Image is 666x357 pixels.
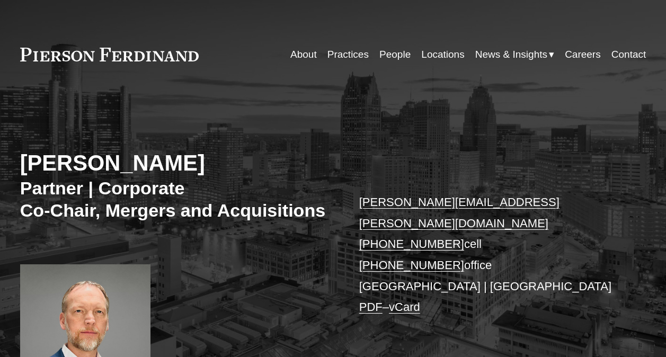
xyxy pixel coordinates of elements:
[565,44,601,65] a: Careers
[359,300,383,314] a: PDF
[359,237,464,251] a: [PHONE_NUMBER]
[475,46,547,64] span: News & Insights
[20,177,333,221] h3: Partner | Corporate Co-Chair, Mergers and Acquisitions
[379,44,411,65] a: People
[359,192,620,318] p: cell office [GEOGRAPHIC_DATA] | [GEOGRAPHIC_DATA] –
[359,195,560,230] a: [PERSON_NAME][EMAIL_ADDRESS][PERSON_NAME][DOMAIN_NAME]
[327,44,369,65] a: Practices
[359,258,464,272] a: [PHONE_NUMBER]
[389,300,420,314] a: vCard
[290,44,317,65] a: About
[475,44,554,65] a: folder dropdown
[611,44,646,65] a: Contact
[20,150,333,176] h2: [PERSON_NAME]
[421,44,464,65] a: Locations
